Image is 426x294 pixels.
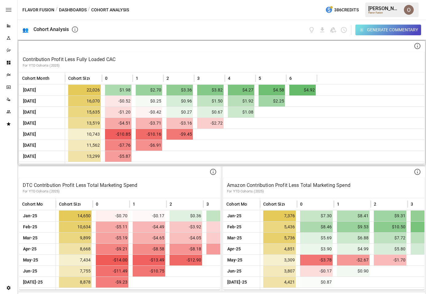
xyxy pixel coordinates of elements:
button: Sort [292,74,301,83]
span: 8,878 [59,277,92,288]
span: -$2.67 [337,255,369,265]
span: -$5.19 [96,233,128,243]
span: $6.88 [337,233,369,243]
span: $8.41 [337,211,369,221]
span: [DATE] [22,129,37,140]
span: Cohort Month [22,75,49,81]
span: $3.90 [300,244,333,254]
button: Sort [173,200,181,208]
span: -$0.17 [300,266,333,277]
span: $3.36 [166,85,193,95]
button: Sort [200,74,209,83]
button: Flavor Fusion [22,6,54,14]
button: Sort [285,200,294,208]
span: -$4.05 [170,233,202,243]
span: $7.30 [300,211,333,221]
span: $9.31 [374,211,406,221]
span: $1.92 [228,96,254,106]
span: $4.99 [337,244,369,254]
p: For YTD Cohorts (2025) [23,189,217,194]
div: [PERSON_NAME] [368,6,400,11]
span: [DATE]-25 [226,277,248,288]
button: Sort [139,74,147,83]
span: -$0.52 [105,96,131,106]
div: Generate Commentary [367,26,418,34]
span: 11,562 [68,140,101,151]
span: -$9.23 [96,277,128,288]
span: -$13.49 [133,255,165,265]
span: $8.46 [300,222,333,232]
span: 0 [300,201,303,207]
button: Sort [136,200,144,208]
span: Mar-25 [226,233,243,243]
span: Cohort Size [68,75,91,81]
span: 13,519 [68,118,101,129]
span: $7.72 [374,233,406,243]
span: -$3.16 [166,118,193,129]
span: $0.96 [166,96,193,106]
span: -$5.87 [105,151,131,162]
button: View documentation [308,26,315,33]
span: [DATE] [22,96,37,106]
span: -$10.16 [136,129,162,140]
span: 22,026 [68,85,101,95]
span: 0 [105,75,107,81]
span: 4,851 [263,244,296,254]
button: Sort [414,200,422,208]
button: Dashboards [59,6,87,14]
span: May-25 [226,255,243,265]
span: $0.72 [206,211,239,221]
span: -$0.70 [96,211,128,221]
button: Sort [231,74,240,83]
button: Sort [108,74,117,83]
span: -$10.85 [105,129,131,140]
span: Cohort Month [22,201,49,207]
span: [DATE]-25 [22,277,44,288]
span: $5.69 [300,233,333,243]
span: 3 [197,75,200,81]
span: -$4.49 [133,222,165,232]
span: Cohort Size [263,201,286,207]
span: [DATE] [22,118,37,129]
span: $4.27 [228,85,254,95]
span: [DATE] [22,151,37,162]
span: Mar-25 [22,233,38,243]
button: 386Credits [323,4,361,16]
button: Sort [170,74,178,83]
span: 10,743 [68,129,101,140]
span: -$7.76 [105,140,131,151]
span: -$8.58 [133,244,165,254]
span: 4 [228,75,230,81]
span: -$3.71 [136,118,162,129]
span: [DATE] [22,85,37,95]
span: 6 [289,75,292,81]
button: Sort [99,200,107,208]
span: -$6.91 [136,140,162,151]
div: / [88,6,90,14]
div: Flavor Fusion [368,11,400,14]
span: -$0.17 [133,211,165,221]
span: 16,070 [68,96,101,106]
span: 386 Credits [334,6,359,14]
span: -$1.70 [374,255,406,265]
button: Download dashboard [319,26,326,33]
button: Sort [340,200,349,208]
span: -$7.82 [206,244,239,254]
span: $0.36 [170,211,202,221]
p: Amazon Contribution Profit Less Total Marketing Spend [227,182,421,189]
span: 5 [259,75,261,81]
span: 9,899 [59,233,92,243]
span: [DATE] [22,140,37,151]
span: 2 [166,75,169,81]
span: -$8.18 [170,244,202,254]
span: 2 [170,201,172,207]
button: Sort [81,200,90,208]
span: 5,436 [263,222,296,232]
span: 3,807 [263,266,296,277]
span: -$9.45 [166,129,193,140]
button: Save as Google Doc [330,26,337,33]
span: 7,376 [263,211,296,221]
span: 3 [411,201,413,207]
button: Oleksii Flok [400,1,417,18]
span: -$12.90 [170,255,202,265]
